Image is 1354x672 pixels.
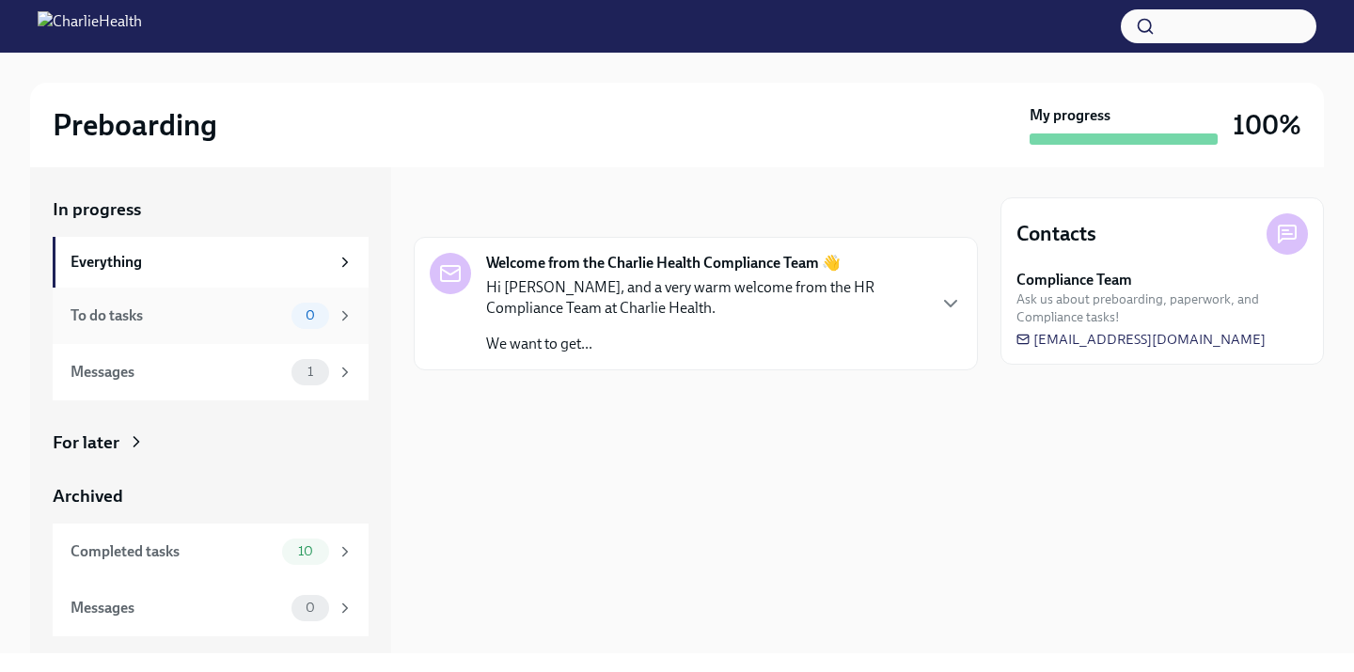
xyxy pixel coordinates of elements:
[287,544,324,558] span: 10
[38,11,142,41] img: CharlieHealth
[294,308,326,322] span: 0
[414,197,502,222] div: In progress
[486,334,924,354] p: We want to get...
[1016,220,1096,248] h4: Contacts
[486,277,924,319] p: Hi [PERSON_NAME], and a very warm welcome from the HR Compliance Team at Charlie Health.
[53,344,369,400] a: Messages1
[486,253,841,273] strong: Welcome from the Charlie Health Compliance Team 👋
[53,430,119,455] div: For later
[71,252,329,273] div: Everything
[71,305,284,326] div: To do tasks
[53,237,369,288] a: Everything
[53,288,369,344] a: To do tasks0
[294,601,326,615] span: 0
[53,106,217,144] h2: Preboarding
[71,598,284,618] div: Messages
[71,541,275,562] div: Completed tasks
[53,484,369,508] a: Archived
[53,580,369,636] a: Messages0
[1016,290,1308,326] span: Ask us about preboarding, paperwork, and Compliance tasks!
[1233,108,1301,142] h3: 100%
[1030,105,1110,126] strong: My progress
[1016,330,1266,349] a: [EMAIL_ADDRESS][DOMAIN_NAME]
[53,430,369,455] a: For later
[53,524,369,580] a: Completed tasks10
[71,362,284,383] div: Messages
[53,197,369,222] a: In progress
[296,365,324,379] span: 1
[1016,270,1132,290] strong: Compliance Team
